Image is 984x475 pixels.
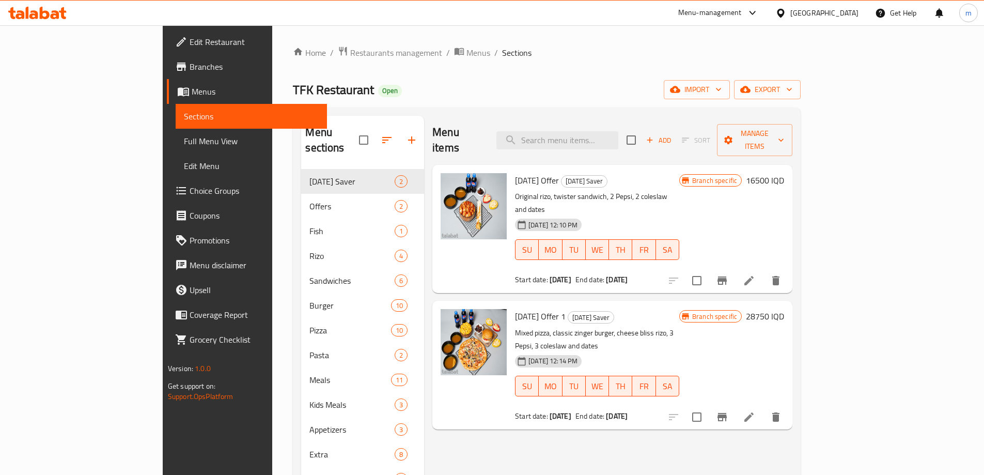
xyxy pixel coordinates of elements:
[395,350,407,360] span: 2
[520,242,535,257] span: SU
[688,312,741,321] span: Branch specific
[301,367,424,392] div: Meals11
[190,185,319,197] span: Choice Groups
[568,311,614,324] div: Ramadan Saver
[309,399,395,411] div: Kids Meals
[301,243,424,268] div: Rizo4
[305,125,359,156] h2: Menu sections
[374,128,399,152] span: Sort sections
[688,176,741,186] span: Branch specific
[395,274,408,287] div: items
[502,47,532,59] span: Sections
[515,409,548,423] span: Start date:
[167,253,327,278] a: Menu disclaimer
[710,268,735,293] button: Branch-specific-item
[309,374,391,386] span: Meals
[301,293,424,318] div: Burger10
[790,7,858,19] div: [GEOGRAPHIC_DATA]
[441,173,507,239] img: Ramadan Offer
[353,129,374,151] span: Select all sections
[309,448,395,461] span: Extra
[746,173,784,188] h6: 16500 IQD
[632,239,655,260] button: FR
[515,309,566,324] span: [DATE] Offer 1
[190,234,319,247] span: Promotions
[725,127,784,153] span: Manage items
[524,356,582,366] span: [DATE] 12:14 PM
[609,239,632,260] button: TH
[672,83,722,96] span: import
[391,374,408,386] div: items
[561,175,607,187] span: [DATE] Saver
[301,417,424,442] div: Appetizers3
[567,242,582,257] span: TU
[309,225,395,237] span: Fish
[192,85,319,98] span: Menus
[167,178,327,203] a: Choice Groups
[395,448,408,461] div: items
[742,83,792,96] span: export
[686,406,708,428] span: Select to update
[586,239,609,260] button: WE
[763,268,788,293] button: delete
[309,274,395,287] span: Sandwiches
[309,250,395,262] div: Rizo
[330,47,334,59] li: /
[167,278,327,302] a: Upsell
[293,46,801,59] nav: breadcrumb
[395,349,408,361] div: items
[395,276,407,286] span: 6
[550,273,571,286] b: [DATE]
[763,405,788,430] button: delete
[563,239,586,260] button: TU
[717,124,792,156] button: Manage items
[395,177,407,187] span: 2
[167,203,327,228] a: Coupons
[567,379,582,394] span: TU
[395,450,407,459] span: 8
[176,154,327,178] a: Edit Menu
[309,200,395,212] span: Offers
[184,110,319,122] span: Sections
[301,194,424,219] div: Offers2
[395,251,407,261] span: 4
[743,274,755,287] a: Edit menu item
[167,327,327,352] a: Grocery Checklist
[575,409,604,423] span: End date:
[575,273,604,286] span: End date:
[309,423,395,436] span: Appetizers
[743,411,755,423] a: Edit menu item
[515,190,679,216] p: Original rizo, twister sandwich, 2 Pepsi, 2 coleslaw and dates
[568,312,614,324] span: [DATE] Saver
[301,219,424,243] div: Fish1
[539,376,562,396] button: MO
[656,376,679,396] button: SA
[391,324,408,336] div: items
[309,175,395,188] div: Ramadan Saver
[395,250,408,262] div: items
[543,379,558,394] span: MO
[168,379,215,393] span: Get support on:
[391,299,408,312] div: items
[660,379,675,394] span: SA
[746,309,784,324] h6: 28750 IQD
[309,299,391,312] span: Burger
[613,379,628,394] span: TH
[496,131,618,149] input: search
[395,400,407,410] span: 3
[710,405,735,430] button: Branch-specific-item
[515,327,679,353] p: Mixed pizza, classic zinger burger, cheese bliss rizo, 3 Pepsi, 3 coleslaw and dates
[190,309,319,321] span: Coverage Report
[301,343,424,367] div: Pasta2
[190,284,319,296] span: Upsell
[309,324,391,336] div: Pizza
[515,273,548,286] span: Start date:
[167,29,327,54] a: Edit Restaurant
[494,47,498,59] li: /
